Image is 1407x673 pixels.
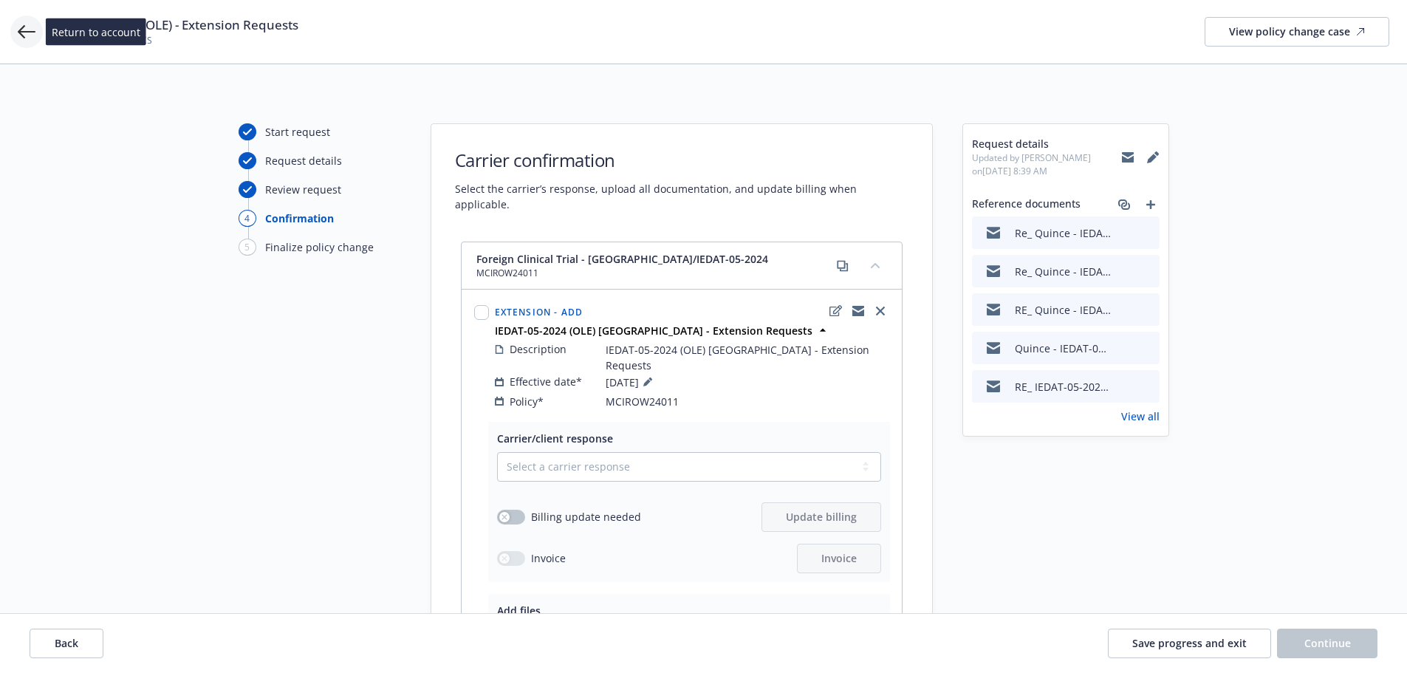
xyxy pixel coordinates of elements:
[1140,302,1154,318] button: preview file
[53,34,298,47] span: QUINCE THERAPEUTICS
[265,124,330,140] div: Start request
[1140,379,1154,394] button: preview file
[1115,196,1133,213] a: associate
[30,629,103,658] button: Back
[265,182,341,197] div: Review request
[455,181,908,212] span: Select the carrier’s response, upload all documentation, and update billing when applicable.
[55,636,78,650] span: Back
[1117,341,1129,356] button: download file
[761,502,881,532] button: Update billing
[1117,302,1129,318] button: download file
[1304,636,1351,650] span: Continue
[531,509,641,525] span: Billing update needed
[476,267,768,280] span: MCIROW24011
[1015,379,1111,394] div: RE_ IEDAT-05-2024 (OLE) Insurance Updates.msg
[1121,409,1160,424] a: View all
[1229,18,1365,46] div: View policy change case
[797,544,881,573] button: Invoice
[1142,196,1160,213] a: add
[834,257,852,275] a: copy
[510,394,544,409] span: Policy*
[239,210,256,227] div: 4
[972,151,1121,178] span: Updated by [PERSON_NAME] on [DATE] 8:39 AM
[531,550,566,566] span: Invoice
[972,136,1121,151] span: Request details
[497,431,613,445] span: Carrier/client response
[1108,629,1271,658] button: Save progress and exit
[476,251,768,267] span: Foreign Clinical Trial - [GEOGRAPHIC_DATA]/IEDAT-05-2024
[606,373,657,391] span: [DATE]
[265,239,374,255] div: Finalize policy change
[495,324,812,338] strong: IEDAT-05-2024 (OLE) [GEOGRAPHIC_DATA] - Extension Requests
[239,239,256,256] div: 5
[510,341,566,357] span: Description
[1117,225,1129,241] button: download file
[1140,341,1154,356] button: preview file
[1117,379,1129,394] button: download file
[1015,302,1111,318] div: RE_ Quince - IEDAT-05-2024 (OLE) [GEOGRAPHIC_DATA] [GEOGRAPHIC_DATA] (PT Incr_)_ [GEOGRAPHIC_DATA...
[1015,225,1111,241] div: Re_ Quince - IEDAT-05-2024 (OLE) [GEOGRAPHIC_DATA] [GEOGRAPHIC_DATA] (PT Incr_)_ [GEOGRAPHIC_DATA...
[1140,264,1154,279] button: preview file
[827,302,845,320] a: edit
[606,394,679,409] span: MCIROW24011
[786,510,857,524] span: Update billing
[1117,264,1129,279] button: download file
[455,148,908,172] h1: Carrier confirmation
[821,551,857,565] span: Invoice
[52,24,140,40] span: Return to account
[1140,225,1154,241] button: preview file
[495,306,583,318] span: Extension - Add
[265,211,334,226] div: Confirmation
[1277,629,1377,658] button: Continue
[462,242,902,290] div: Foreign Clinical Trial - [GEOGRAPHIC_DATA]/IEDAT-05-2024MCIROW24011copycollapse content
[510,374,582,389] span: Effective date*
[863,253,887,277] button: collapse content
[53,16,298,34] span: IEDAT-05-2024 (OLE) - Extension Requests
[1205,17,1389,47] a: View policy change case
[849,302,867,320] a: copyLogging
[1015,264,1111,279] div: Re_ Quince - IEDAT-05-2024 (OLE) [GEOGRAPHIC_DATA] [GEOGRAPHIC_DATA] (PT Incr_)_ [GEOGRAPHIC_DATA...
[872,302,889,320] a: close
[1132,636,1247,650] span: Save progress and exit
[265,153,342,168] div: Request details
[1015,341,1111,356] div: Quince - IEDAT-05-2024 (OLE) [GEOGRAPHIC_DATA] [GEOGRAPHIC_DATA] (PT Incr_)_ [GEOGRAPHIC_DATA] [G...
[972,196,1081,213] span: Reference documents
[606,342,889,373] span: IEDAT-05-2024 (OLE) [GEOGRAPHIC_DATA] - Extension Requests
[497,604,541,618] span: Add files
